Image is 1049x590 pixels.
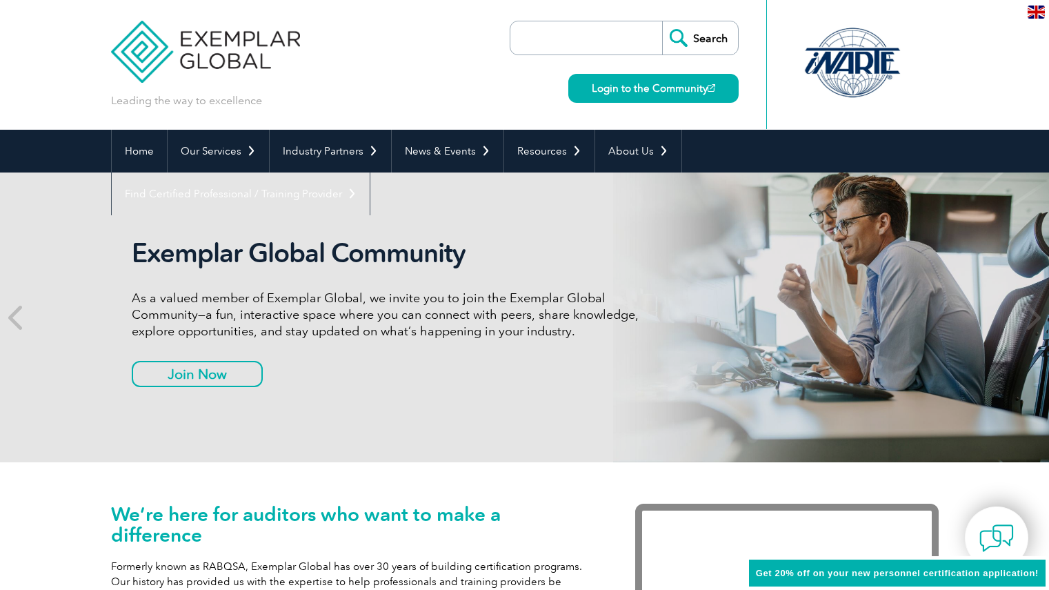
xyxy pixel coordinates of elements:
[708,84,715,92] img: open_square.png
[132,237,649,269] h2: Exemplar Global Community
[568,74,739,103] a: Login to the Community
[111,93,262,108] p: Leading the way to excellence
[270,130,391,173] a: Industry Partners
[392,130,503,173] a: News & Events
[112,130,167,173] a: Home
[979,521,1014,555] img: contact-chat.png
[132,290,649,340] p: As a valued member of Exemplar Global, we invite you to join the Exemplar Global Community—a fun,...
[111,504,594,545] h1: We’re here for auditors who want to make a difference
[756,568,1039,578] span: Get 20% off on your new personnel certification application!
[504,130,595,173] a: Resources
[168,130,269,173] a: Our Services
[112,173,370,215] a: Find Certified Professional / Training Provider
[132,361,263,387] a: Join Now
[662,21,738,55] input: Search
[595,130,681,173] a: About Us
[1028,6,1045,19] img: en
